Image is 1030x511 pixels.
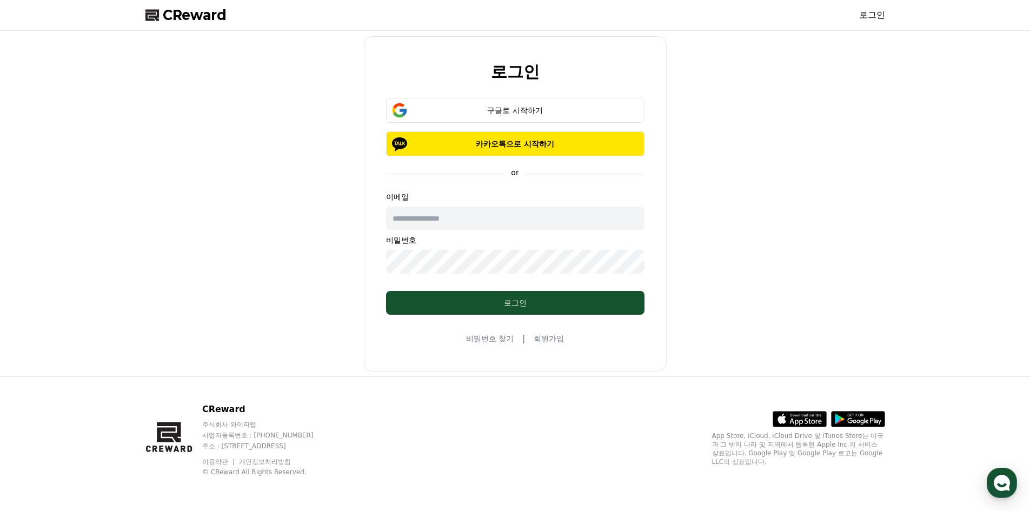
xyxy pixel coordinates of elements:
[145,6,227,24] a: CReward
[408,297,623,308] div: 로그인
[386,131,644,156] button: 카카오톡으로 시작하기
[239,458,291,466] a: 개인정보처리방침
[466,333,514,344] a: 비밀번호 찾기
[491,63,540,81] h2: 로그인
[202,442,334,450] p: 주소 : [STREET_ADDRESS]
[202,458,236,466] a: 이용약관
[202,403,334,416] p: CReward
[167,359,180,368] span: 설정
[386,291,644,315] button: 로그인
[859,9,885,22] a: 로그인
[402,105,629,116] div: 구글로 시작하기
[386,235,644,245] p: 비밀번호
[534,333,564,344] a: 회원가입
[34,359,41,368] span: 홈
[71,343,139,370] a: 대화
[504,167,525,178] p: or
[163,6,227,24] span: CReward
[522,332,525,345] span: |
[202,431,334,440] p: 사업자등록번호 : [PHONE_NUMBER]
[386,191,644,202] p: 이메일
[139,343,208,370] a: 설정
[99,360,112,368] span: 대화
[402,138,629,149] p: 카카오톡으로 시작하기
[202,468,334,476] p: © CReward All Rights Reserved.
[712,432,885,466] p: App Store, iCloud, iCloud Drive 및 iTunes Store는 미국과 그 밖의 나라 및 지역에서 등록된 Apple Inc.의 서비스 상표입니다. Goo...
[386,98,644,123] button: 구글로 시작하기
[202,420,334,429] p: 주식회사 와이피랩
[3,343,71,370] a: 홈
